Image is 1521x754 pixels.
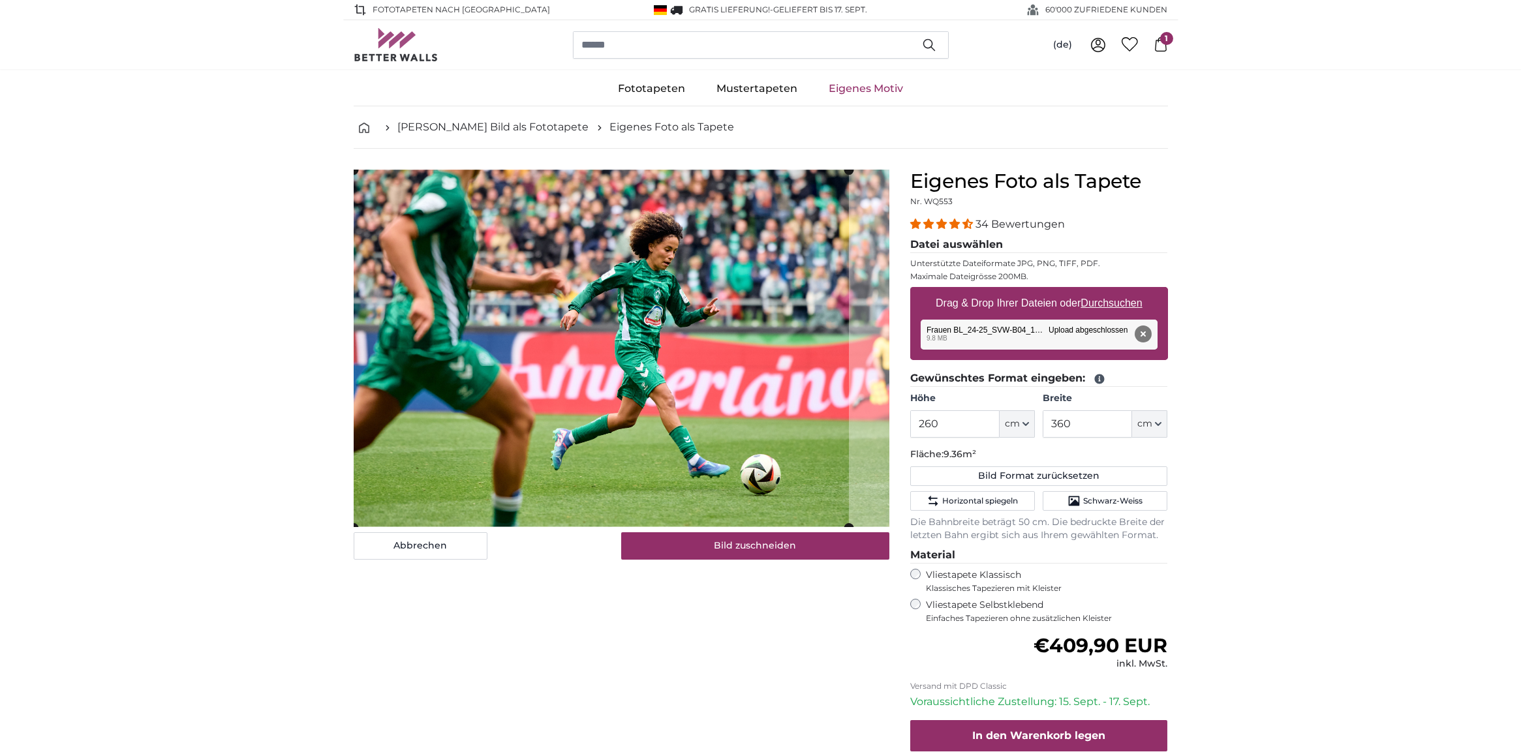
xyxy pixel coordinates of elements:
p: Fläche: [910,448,1168,461]
span: cm [1005,417,1020,430]
h1: Eigenes Foto als Tapete [910,170,1168,193]
button: Bild Format zurücksetzen [910,466,1168,486]
span: Fototapeten nach [GEOGRAPHIC_DATA] [373,4,551,16]
button: Abbrechen [354,532,487,560]
p: Versand mit DPD Classic [910,681,1168,691]
span: €409,90 EUR [1034,633,1167,657]
a: Eigenes Motiv [813,72,919,106]
img: Deutschland [654,5,667,15]
button: cm [1000,410,1035,438]
span: cm [1137,417,1152,430]
label: Drag & Drop Ihrer Dateien oder [930,290,1148,316]
a: Eigenes Foto als Tapete [610,119,735,135]
span: 9.36m² [944,448,976,460]
span: 1 [1160,32,1173,45]
span: Einfaches Tapezieren ohne zusätzlichen Kleister [926,613,1168,624]
a: Mustertapeten [701,72,813,106]
a: [PERSON_NAME] Bild als Fototapete [398,119,589,135]
span: 34 Bewertungen [976,218,1065,230]
legend: Gewünschtes Format eingeben: [910,370,1168,387]
p: Die Bahnbreite beträgt 50 cm. Die bedruckte Breite der letzten Bahn ergibt sich aus Ihrem gewählt... [910,516,1168,542]
span: 4.32 stars [910,218,976,230]
button: cm [1132,410,1167,438]
button: Horizontal spiegeln [910,491,1035,511]
p: Maximale Dateigrösse 200MB. [910,271,1168,282]
label: Vliestapete Klassisch [926,569,1157,594]
span: Horizontal spiegeln [942,496,1018,506]
legend: Datei auswählen [910,237,1168,253]
p: Unterstützte Dateiformate JPG, PNG, TIFF, PDF. [910,258,1168,269]
span: In den Warenkorb legen [972,729,1105,742]
label: Vliestapete Selbstklebend [926,599,1168,624]
img: Betterwalls [354,28,438,61]
button: Schwarz-Weiss [1043,491,1167,511]
span: Klassisches Tapezieren mit Kleister [926,583,1157,594]
button: (de) [1043,33,1083,57]
span: Nr. WQ553 [910,196,953,206]
span: - [771,5,868,14]
span: GRATIS Lieferung! [690,5,771,14]
p: Voraussichtliche Zustellung: 15. Sept. - 17. Sept. [910,694,1168,710]
span: Schwarz-Weiss [1083,496,1143,506]
button: Bild zuschneiden [621,532,889,560]
u: Durchsuchen [1081,297,1142,309]
span: 60'000 ZUFRIEDENE KUNDEN [1046,4,1168,16]
span: Geliefert bis 17. Sept. [774,5,868,14]
a: Fototapeten [602,72,701,106]
label: Breite [1043,392,1167,405]
legend: Material [910,547,1168,564]
label: Höhe [910,392,1035,405]
button: In den Warenkorb legen [910,720,1168,751]
nav: breadcrumbs [354,106,1168,149]
div: inkl. MwSt. [1034,657,1167,671]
